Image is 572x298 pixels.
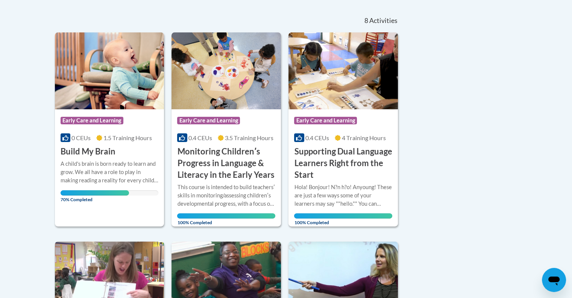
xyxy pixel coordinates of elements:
[177,183,275,208] div: This course is intended to build teachersʹ skills in monitoring/assessing childrenʹs developmenta...
[542,268,566,292] iframe: Button to launch messaging window
[294,213,392,225] span: 100% Completed
[55,32,164,226] a: Course LogoEarly Care and Learning0 CEUs1.5 Training Hours Build My BrainA child's brain is born ...
[288,32,398,109] img: Course Logo
[171,32,281,109] img: Course Logo
[177,146,275,180] h3: Monitoring Childrenʹs Progress in Language & Literacy in the Early Years
[61,190,129,202] span: 70% Completed
[61,146,115,157] h3: Build My Brain
[294,146,392,180] h3: Supporting Dual Language Learners Right from the Start
[171,32,281,226] a: Course LogoEarly Care and Learning0.4 CEUs3.5 Training Hours Monitoring Childrenʹs Progress in La...
[61,190,129,196] div: Your progress
[55,32,164,109] img: Course Logo
[288,32,398,226] a: Course LogoEarly Care and Learning0.4 CEUs4 Training Hours Supporting Dual Language Learners Righ...
[103,134,152,141] span: 1.5 Training Hours
[61,117,123,124] span: Early Care and Learning
[364,17,368,25] span: 8
[305,134,329,141] span: 0.4 CEUs
[61,160,159,185] div: A child's brain is born ready to learn and grow. We all have a role to play in making reading a r...
[294,117,357,124] span: Early Care and Learning
[342,134,386,141] span: 4 Training Hours
[369,17,398,25] span: Activities
[71,134,91,141] span: 0 CEUs
[294,183,392,208] div: Hola! Bonjour! N?n h?o! Anyoung! These are just a few ways some of your learners may say ""hello....
[177,213,275,219] div: Your progress
[177,117,240,124] span: Early Care and Learning
[188,134,212,141] span: 0.4 CEUs
[225,134,273,141] span: 3.5 Training Hours
[177,213,275,225] span: 100% Completed
[294,213,392,219] div: Your progress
